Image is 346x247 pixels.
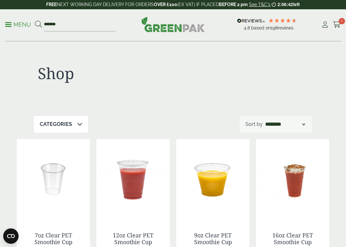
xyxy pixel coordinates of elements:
[141,17,205,32] img: GreenPak Supplies
[176,139,250,219] img: 9oz pet clear smoothie cup
[194,231,232,246] a: 9oz Clear PET Smoothie Cup
[271,25,278,30] span: 198
[237,19,265,23] img: REVIEWS.io
[17,139,90,219] img: 7oz Clear PET Smoothie Cup[13142]
[3,228,19,244] button: Open CMP widget
[264,120,306,128] select: Shop order
[96,139,170,219] img: 12oz PET Smoothie Cup with Raspberry Smoothie no lid
[244,25,251,30] span: 4.8
[333,20,341,29] a: 0
[5,21,31,27] a: Menu
[46,2,57,7] strong: FREE
[249,2,270,7] a: See T&C's
[35,231,72,246] a: 7oz Clear PET Smoothie Cup
[251,25,271,30] span: Based on
[5,21,31,29] p: Menu
[154,2,177,7] strong: OVER £100
[339,18,345,24] span: 0
[38,64,169,83] h1: Shop
[333,21,341,28] i: Cart
[293,2,300,7] span: left
[277,2,293,7] span: 2:06:42
[245,120,263,128] p: Sort by
[40,120,72,128] p: Categories
[268,18,297,23] div: 4.79 Stars
[272,231,313,246] a: 16oz Clear PET Smoothie Cup
[278,25,293,30] span: reviews
[321,21,329,28] i: My Account
[256,139,329,219] img: 16oz PET Smoothie Cup with Strawberry Milkshake and cream
[113,231,153,246] a: 12oz Clear PET Smoothie Cup
[219,2,248,7] strong: BEFORE 2 pm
